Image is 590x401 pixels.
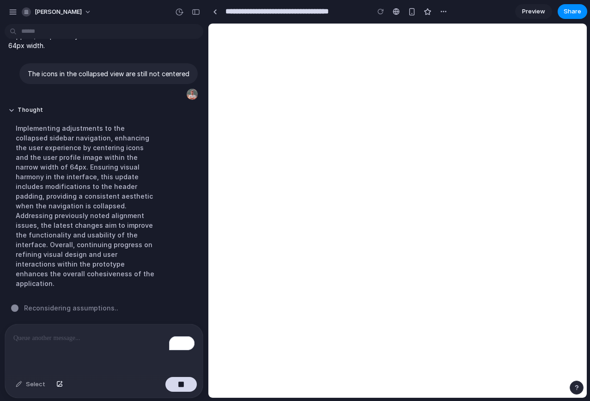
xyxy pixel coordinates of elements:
div: Implementing adjustments to the collapsed sidebar navigation, enhancing the user experience by ce... [8,118,163,294]
p: The icons in the collapsed view are still not centered [28,69,189,79]
div: To enrich screen reader interactions, please activate Accessibility in Grammarly extension settings [5,324,203,373]
button: [PERSON_NAME] [18,5,96,19]
span: [PERSON_NAME] [35,7,82,17]
span: Preview [522,7,545,16]
span: Reconsidering assumptions .. [24,303,118,313]
a: Preview [515,4,552,19]
span: Share [564,7,581,16]
iframe: To enrich screen reader interactions, please activate Accessibility in Grammarly extension settings [208,24,587,398]
button: Share [558,4,587,19]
